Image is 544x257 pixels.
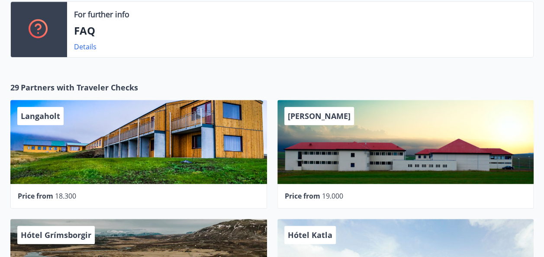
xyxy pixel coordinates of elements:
[285,191,320,201] span: Price from
[288,111,351,121] span: [PERSON_NAME]
[21,111,60,121] span: Langaholt
[21,230,91,240] span: Hótel Grímsborgir
[288,230,332,240] span: Hótel Katla
[18,191,53,201] span: Price from
[322,191,343,201] span: 19.000
[55,191,76,201] span: 18.300
[74,9,129,20] p: For further info
[21,82,138,93] span: Partners with Traveler Checks
[74,42,97,51] a: Details
[10,82,19,93] span: 29
[74,23,526,38] p: FAQ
